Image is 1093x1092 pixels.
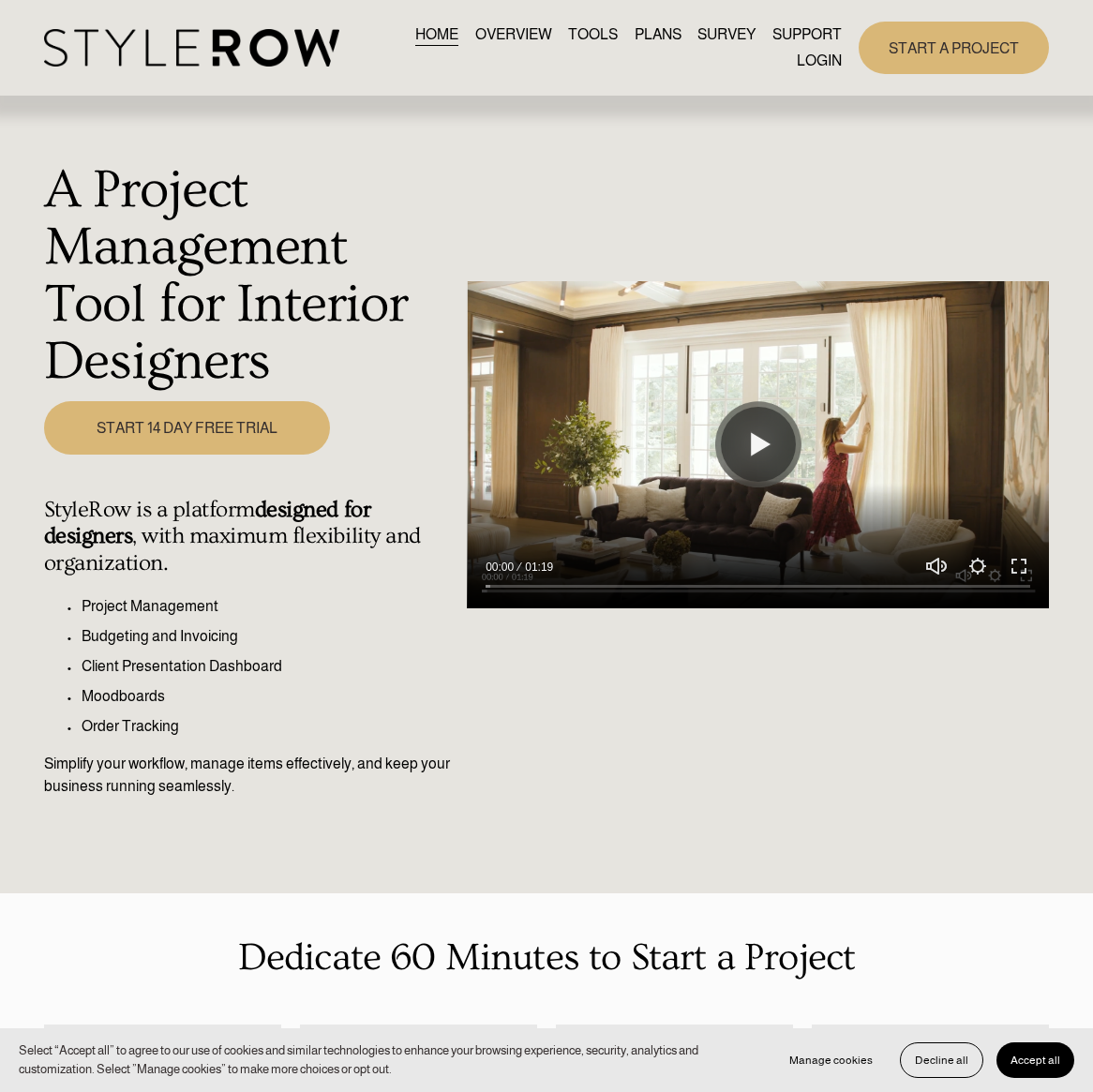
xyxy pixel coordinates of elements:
[44,29,339,67] img: StyleRow
[44,497,376,549] strong: designed for designers
[697,22,756,48] a: SURVEY
[82,685,457,708] p: Moodboards
[44,497,457,577] h4: StyleRow is a platform , with maximum flexibility and organization.
[772,23,842,46] span: SUPPORT
[415,22,458,48] a: HOME
[82,655,457,678] p: Client Presentation Dashboard
[996,1042,1074,1078] button: Accept all
[44,401,330,455] a: START 14 DAY FREE TRIAL
[486,558,518,576] div: Current time
[1011,1054,1060,1067] span: Accept all
[486,580,1030,593] input: Seek
[859,22,1049,73] a: START A PROJECT
[82,625,457,648] p: Budgeting and Invoicing
[475,22,552,48] a: OVERVIEW
[721,407,796,482] button: Play
[789,1054,873,1067] span: Manage cookies
[900,1042,983,1078] button: Decline all
[518,558,558,576] div: Duration
[44,753,457,798] p: Simplify your workflow, manage items effectively, and keep your business running seamlessly.
[772,22,842,48] a: folder dropdown
[635,22,681,48] a: PLANS
[19,1041,756,1079] p: Select “Accept all” to agree to our use of cookies and similar technologies to enhance your brows...
[797,48,842,73] a: LOGIN
[775,1042,887,1078] button: Manage cookies
[44,161,457,391] h1: A Project Management Tool for Interior Designers
[82,595,457,618] p: Project Management
[568,22,618,48] a: TOOLS
[82,715,457,738] p: Order Tracking
[915,1054,968,1067] span: Decline all
[44,929,1050,987] p: Dedicate 60 Minutes to Start a Project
